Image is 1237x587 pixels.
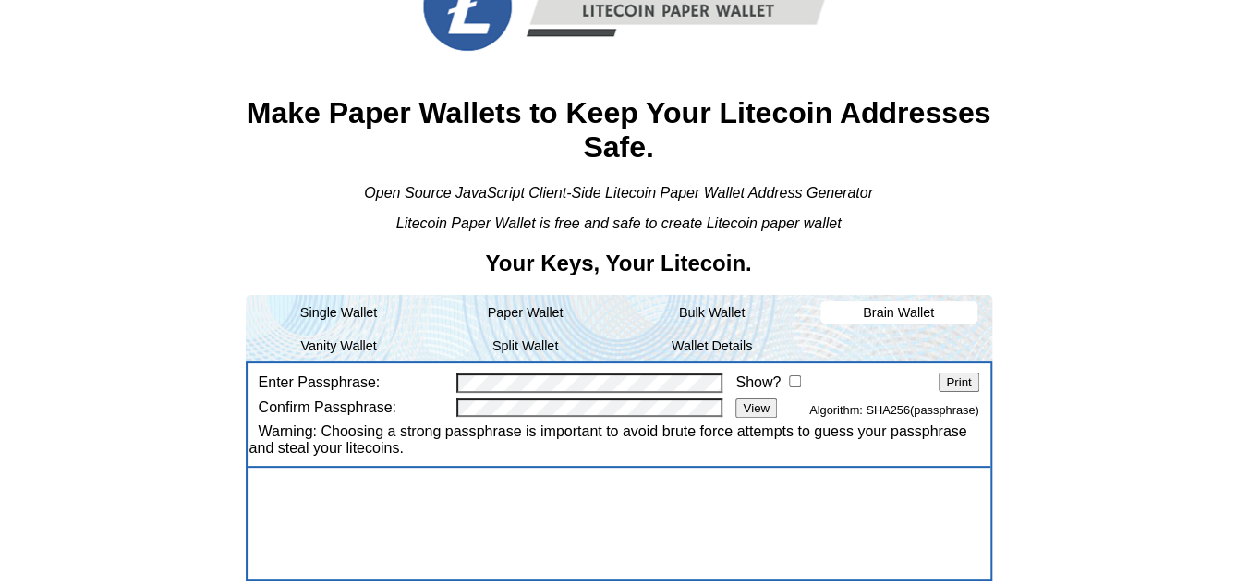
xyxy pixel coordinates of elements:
[246,215,992,232] div: Litecoin Paper Wallet is free and safe to create Litecoin paper wallet
[246,96,992,165] h1: Make Paper Wallets to Keep Your Litecoin Addresses Safe.
[619,296,806,329] li: Bulk Wallet
[939,373,978,392] input: Print
[246,251,992,276] h2: Your Keys, Your Litecoin.
[246,329,432,362] li: Vanity Wallet
[249,423,967,456] span: Warning: Choosing a strong passphrase is important to avoid brute force attempts to guess your pa...
[800,398,988,422] span: Algorithm: SHA256(passphrase)
[246,185,992,202] div: Open Source JavaScript Client-Side Litecoin Paper Wallet Address Generator
[259,399,396,415] label: Confirm Passphrase:
[735,374,781,390] label: Show?
[735,398,777,418] input: View
[820,301,977,324] li: Brain Wallet
[619,329,806,362] li: Wallet Details
[432,329,619,362] li: Split Wallet
[432,296,619,329] li: Paper Wallet
[259,374,381,390] label: Enter Passphrase:
[246,296,432,329] li: Single Wallet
